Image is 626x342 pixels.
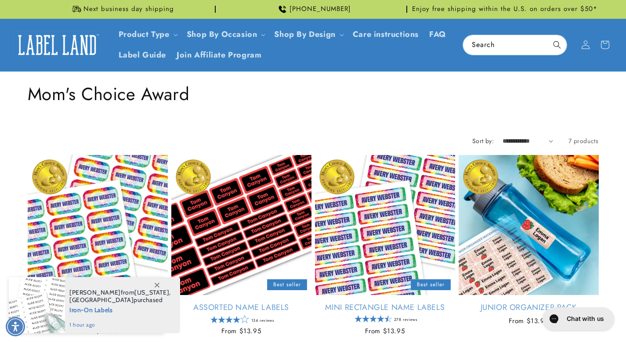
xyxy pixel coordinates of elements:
[547,35,567,54] button: Search
[347,24,424,45] a: Care instructions
[315,302,455,313] a: Mini Rectangle Name Labels
[187,29,257,40] span: Shop By Occasion
[459,302,599,313] a: Junior Organizer Pack
[181,24,269,45] summary: Shop By Occasion
[69,304,171,315] span: Iron-On Labels
[171,45,267,65] a: Join Affiliate Program
[69,288,121,296] span: [PERSON_NAME]
[134,288,169,296] span: [US_STATE]
[113,24,181,45] summary: Product Type
[177,50,261,60] span: Join Affiliate Program
[119,50,166,60] span: Label Guide
[424,24,452,45] a: FAQ
[274,29,335,40] a: Shop By Design
[353,29,419,40] span: Care instructions
[171,302,311,313] a: Assorted Name Labels
[13,31,101,58] img: Label Land
[10,28,105,62] a: Label Land
[69,289,171,304] span: from , purchased
[289,5,351,14] span: [PHONE_NUMBER]
[538,304,617,333] iframe: Gorgias live chat messenger
[119,29,170,40] a: Product Type
[83,5,174,14] span: Next business day shipping
[69,321,171,329] span: 1 hour ago
[472,137,494,145] label: Sort by:
[568,137,599,145] span: 7 products
[28,83,599,105] h1: Mom's Choice Award
[429,29,446,40] span: FAQ
[269,24,347,45] summary: Shop By Design
[412,5,597,14] span: Enjoy free shipping within the U.S. on orders over $50*
[69,296,134,304] span: [GEOGRAPHIC_DATA]
[6,317,25,336] div: Accessibility Menu
[113,45,172,65] a: Label Guide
